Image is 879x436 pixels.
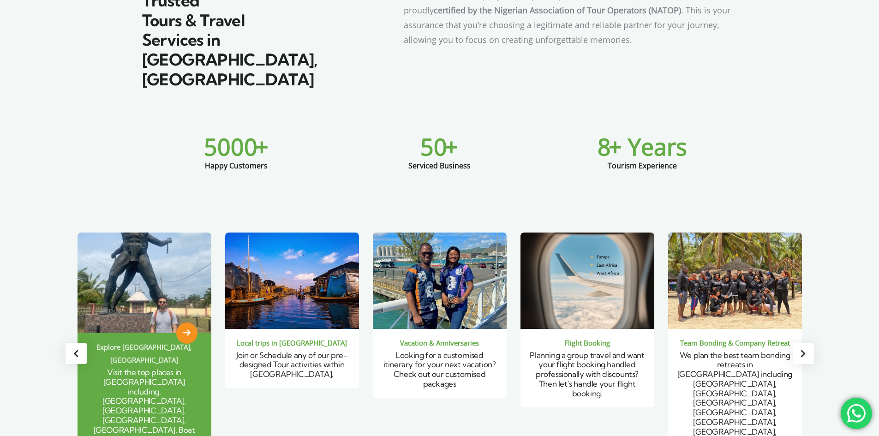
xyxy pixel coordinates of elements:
img: Join or Schedule any of our pre-designed Tour activities within Nigeria. [225,233,359,329]
div: Vacation & Anniversaries [382,336,497,350]
span: Planning a group travel and want your flight booking handled professionally with discounts? Then ... [530,350,644,398]
div: 4 / 6 [520,233,654,421]
div: Local trips in [GEOGRAPHIC_DATA] [234,336,350,350]
div: Serviced Business [408,153,471,171]
div: Team Bonding & Company Retreat [677,336,793,350]
div: 3 / 6 [373,233,507,412]
b: certified by the Nigerian Association of Tour Operators (NATOP) [434,5,681,16]
span: Join or Schedule any of our pre-designed Tour activities within [GEOGRAPHIC_DATA]. [236,350,347,379]
div: Previous slide [66,343,87,364]
div: Tourism Experience [608,153,677,171]
span: 8 [598,131,611,162]
div: Flight Booking [530,336,645,350]
span: 5000 [204,131,257,162]
span: + Years [609,131,687,162]
div: 2 / 6 [225,233,359,402]
div: Happy Customers [205,153,268,171]
img: Looking for a customised itinerary for your next vacation? Check out our customised packages [373,233,507,329]
img: Planning a group travel and want your flight booking handled professionally with discounts? Then ... [520,233,654,329]
img: Visit the top places in Lagos including, Nike Art Gallery, Lagos Art market, Makoko Settlement, B... [64,222,225,343]
div: Next slide [793,343,814,364]
span: + [445,131,458,162]
div: Explore [GEOGRAPHIC_DATA], [GEOGRAPHIC_DATA] [87,340,202,367]
div: 'Chat [841,398,872,429]
span: + [255,131,269,162]
span: Looking for a customised itinerary for your next vacation? Check out our customised packages [383,350,496,388]
img: We plan the best team bonding retreats in Nigeria including Lagos, Ibadan, Enugu, Portharcourt, A... [668,233,802,329]
span: 50 [420,131,447,162]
